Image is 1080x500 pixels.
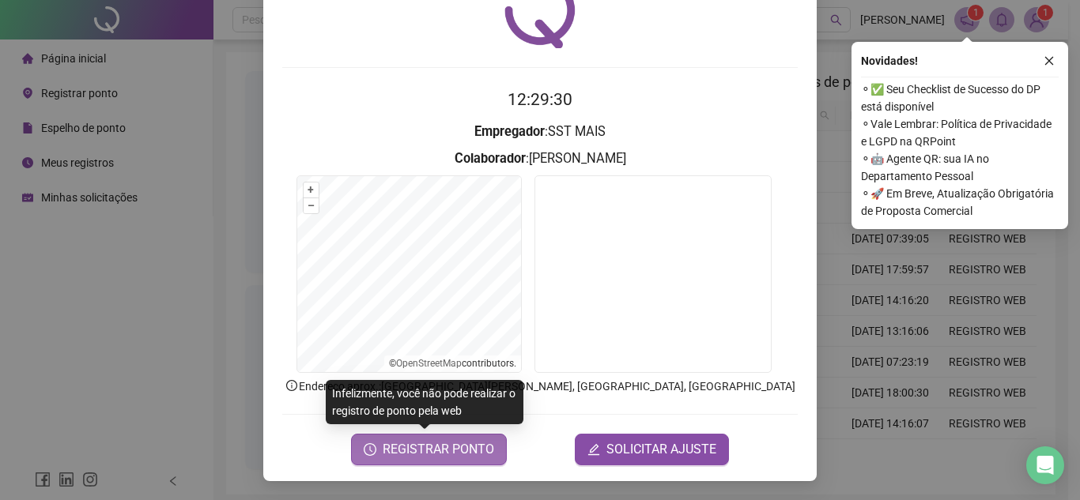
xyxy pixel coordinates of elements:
p: Endereço aprox. : [GEOGRAPHIC_DATA][PERSON_NAME], [GEOGRAPHIC_DATA], [GEOGRAPHIC_DATA] [282,378,798,395]
span: close [1044,55,1055,66]
span: SOLICITAR AJUSTE [606,440,716,459]
li: © contributors. [389,358,516,369]
span: edit [587,443,600,456]
button: editSOLICITAR AJUSTE [575,434,729,465]
span: ⚬ Vale Lembrar: Política de Privacidade e LGPD na QRPoint [861,115,1059,150]
strong: Empregador [474,124,545,139]
span: info-circle [285,378,299,393]
a: OpenStreetMap [396,358,462,369]
button: – [304,198,319,213]
span: clock-circle [364,443,376,456]
span: ⚬ 🚀 Em Breve, Atualização Obrigatória de Proposta Comercial [861,185,1059,220]
h3: : SST MAIS [282,122,798,142]
div: Infelizmente, você não pode realizar o registro de ponto pela web [326,380,523,424]
span: REGISTRAR PONTO [383,440,494,459]
div: Open Intercom Messenger [1026,446,1064,484]
span: Novidades ! [861,52,918,70]
button: REGISTRAR PONTO [351,434,507,465]
h3: : [PERSON_NAME] [282,148,798,169]
span: ⚬ 🤖 Agente QR: sua IA no Departamento Pessoal [861,150,1059,185]
span: ⚬ ✅ Seu Checklist de Sucesso do DP está disponível [861,81,1059,115]
button: + [304,182,319,197]
strong: Colaborador [455,151,526,166]
time: 12:29:30 [508,90,572,109]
